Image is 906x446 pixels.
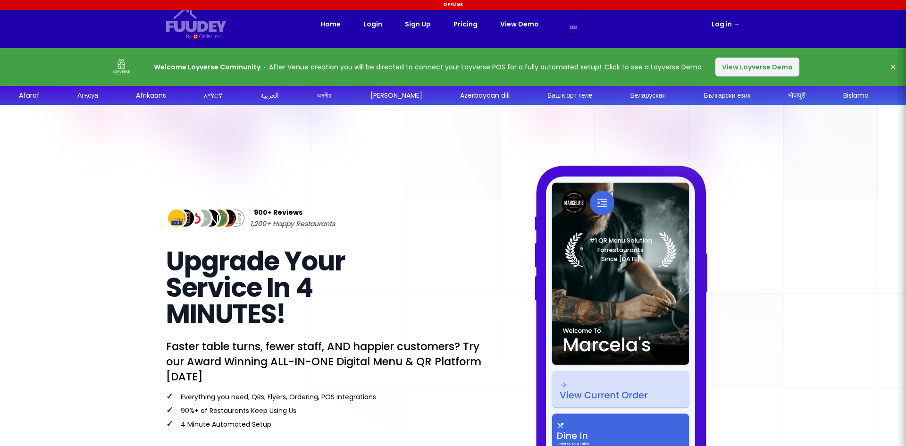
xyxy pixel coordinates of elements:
div: By [186,33,191,41]
p: 90%+ of Restaurants Keep Using Us [166,405,483,415]
span: 900+ Reviews [254,207,302,218]
a: Pricing [453,18,478,30]
span: 1,200+ Happy Restaurants [250,218,335,229]
div: Afrikaans [136,91,166,101]
div: العربية [260,91,279,101]
img: Review Img [192,208,213,229]
img: Review Img [200,208,221,229]
div: Беларуская [630,91,666,101]
span: ✓ [166,404,173,416]
div: भोजपुरी [788,91,805,101]
div: Orderlina [199,33,221,41]
img: Laurel [565,232,677,267]
button: View Loyverse Demo [715,58,799,76]
img: Review Img [217,208,238,229]
div: অসমীয়া [317,91,333,101]
div: Bislama [843,91,869,101]
img: Review Img [175,208,196,229]
p: Faster table turns, fewer staff, AND happier customers? Try our Award Winning ALL-IN-ONE Digital ... [166,339,483,384]
div: Afaraf [19,91,40,101]
div: Аҧсуа [77,91,98,101]
div: [PERSON_NAME] [370,91,422,101]
div: Башҡорт теле [547,91,592,101]
div: Български език [704,91,750,101]
img: Review Img [166,208,187,229]
a: View Demo [500,18,539,30]
div: Azərbaycan dili [460,91,510,101]
svg: {/* Added fill="currentColor" here */} {/* This rectangle defines the background. Its explicit fi... [166,8,226,33]
img: Review Img [225,208,246,229]
span: ✓ [166,418,173,429]
img: Review Img [209,208,230,229]
a: Login [363,18,382,30]
a: Sign Up [405,18,431,30]
div: አማርኛ [204,91,223,101]
p: Everything you need, QRs, Flyers, Ordering, POS Integrations [166,392,483,402]
span: Upgrade Your Service In 4 MINUTES! [166,243,345,333]
p: 4 Minute Automated Setup [166,419,483,429]
a: Home [320,18,341,30]
span: ✓ [166,390,173,402]
div: Offline [1,1,905,8]
a: Log in [712,18,740,30]
strong: Welcome Loyverse Community [154,62,260,72]
span: → [733,19,740,29]
img: Review Img [183,208,204,229]
p: After Venue creation you will be directed to connect your Loyverse POS for a fully automated setu... [154,61,702,73]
